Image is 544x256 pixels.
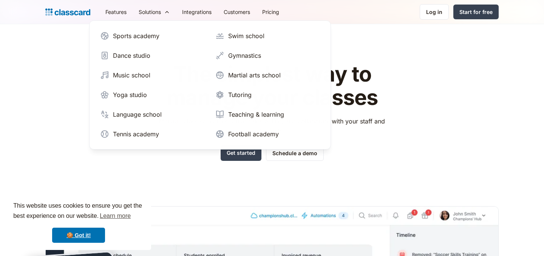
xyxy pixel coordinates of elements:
[228,90,252,99] div: Tutoring
[228,31,264,40] div: Swim school
[97,87,208,102] a: Yoga studio
[176,3,218,20] a: Integrations
[212,107,323,122] a: Teaching & learning
[212,28,323,43] a: Swim school
[228,110,284,119] div: Teaching & learning
[228,51,261,60] div: Gymnastics
[266,145,324,161] a: Schedule a demo
[52,228,105,243] a: dismiss cookie message
[99,3,133,20] a: Features
[97,28,208,43] a: Sports academy
[97,107,208,122] a: Language school
[453,5,499,19] a: Start for free
[97,126,208,142] a: Tennis academy
[113,90,147,99] div: Yoga studio
[113,110,162,119] div: Language school
[97,48,208,63] a: Dance studio
[113,51,150,60] div: Dance studio
[6,194,151,250] div: cookieconsent
[212,87,323,102] a: Tutoring
[228,71,281,80] div: Martial arts school
[256,3,285,20] a: Pricing
[89,20,331,150] nav: Solutions
[221,145,261,161] a: Get started
[113,71,150,80] div: Music school
[228,130,279,139] div: Football academy
[212,48,323,63] a: Gymnastics
[459,8,493,16] div: Start for free
[212,68,323,83] a: Martial arts school
[99,210,132,222] a: learn more about cookies
[133,3,176,20] div: Solutions
[113,130,159,139] div: Tennis academy
[139,8,161,16] div: Solutions
[13,201,144,222] span: This website uses cookies to ensure you get the best experience on our website.
[420,4,449,20] a: Log in
[426,8,442,16] div: Log in
[218,3,256,20] a: Customers
[212,126,323,142] a: Football academy
[97,68,208,83] a: Music school
[113,31,159,40] div: Sports academy
[45,7,90,17] a: home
